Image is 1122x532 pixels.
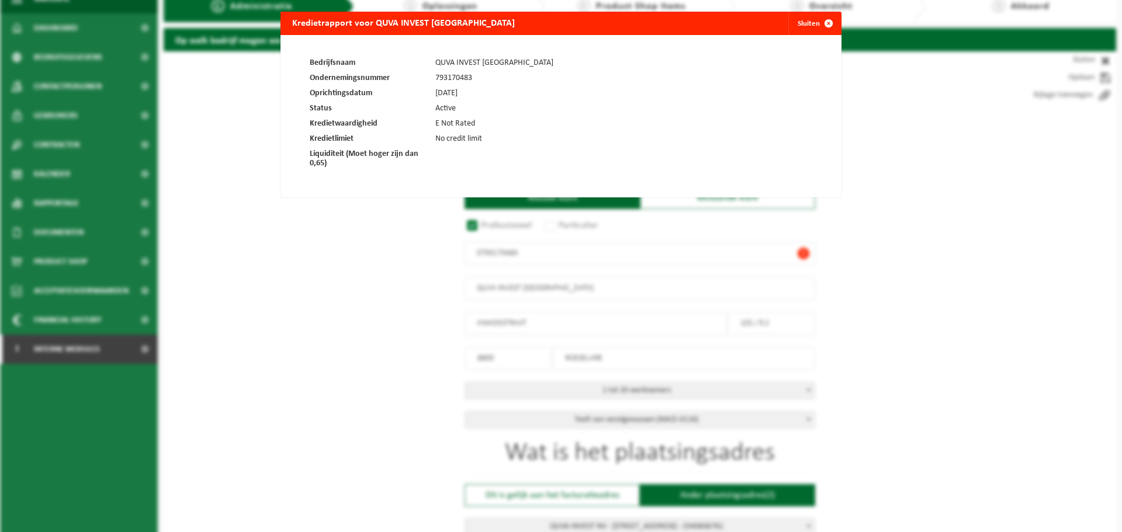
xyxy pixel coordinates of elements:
[310,119,435,128] p: Kredietwaardigheid
[435,134,482,144] p: No credit limit
[310,134,435,144] p: Kredietlimiet
[310,74,435,83] p: Ondernemingsnummer
[435,119,475,128] p: E Not Rated
[435,104,456,113] p: Active
[788,12,840,35] a: Sluiten
[310,58,435,68] p: Bedrijfsnaam
[310,104,435,113] p: Status
[310,89,435,98] p: Oprichtingsdatum
[435,58,553,68] p: QUVA INVEST [GEOGRAPHIC_DATA]
[435,89,458,98] p: [DATE]
[310,149,435,168] p: Liquiditeit (Moet hoger zijn dan 0,65)
[280,12,527,34] h2: Kredietrapport voor QUVA INVEST [GEOGRAPHIC_DATA]
[435,74,472,83] p: 793170483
